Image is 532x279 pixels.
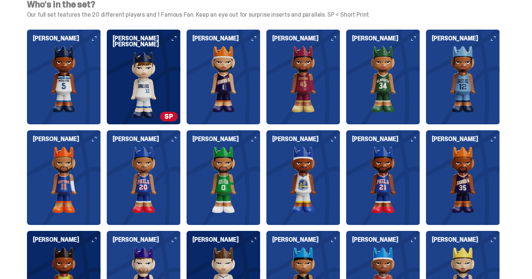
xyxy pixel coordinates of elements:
[33,136,101,142] h6: [PERSON_NAME]
[113,237,181,243] h6: [PERSON_NAME]
[432,136,500,142] h6: [PERSON_NAME]
[426,46,500,112] img: card image
[266,147,340,213] img: card image
[352,237,420,243] h6: [PERSON_NAME]
[352,136,420,142] h6: [PERSON_NAME]
[432,36,500,41] h6: [PERSON_NAME]
[27,12,500,18] p: Our full set features the 20 different players and 1 Famous Fan. Keep an eye out for surprise ins...
[192,237,260,243] h6: [PERSON_NAME]
[192,36,260,41] h6: [PERSON_NAME]
[33,36,101,41] h6: [PERSON_NAME]
[272,136,340,142] h6: [PERSON_NAME]
[113,136,181,142] h6: [PERSON_NAME]
[272,237,340,243] h6: [PERSON_NAME]
[432,237,500,243] h6: [PERSON_NAME]
[113,36,181,47] h6: [PERSON_NAME] [PERSON_NAME]
[107,147,181,213] img: card image
[107,52,181,118] img: card image
[346,147,420,213] img: card image
[352,36,420,41] h6: [PERSON_NAME]
[187,147,260,213] img: card image
[187,46,260,112] img: card image
[346,46,420,112] img: card image
[266,46,340,112] img: card image
[160,112,178,121] span: SP
[27,147,101,213] img: card image
[27,46,101,112] img: card image
[426,147,500,213] img: card image
[33,237,101,243] h6: [PERSON_NAME]
[272,36,340,41] h6: [PERSON_NAME]
[192,136,260,142] h6: [PERSON_NAME]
